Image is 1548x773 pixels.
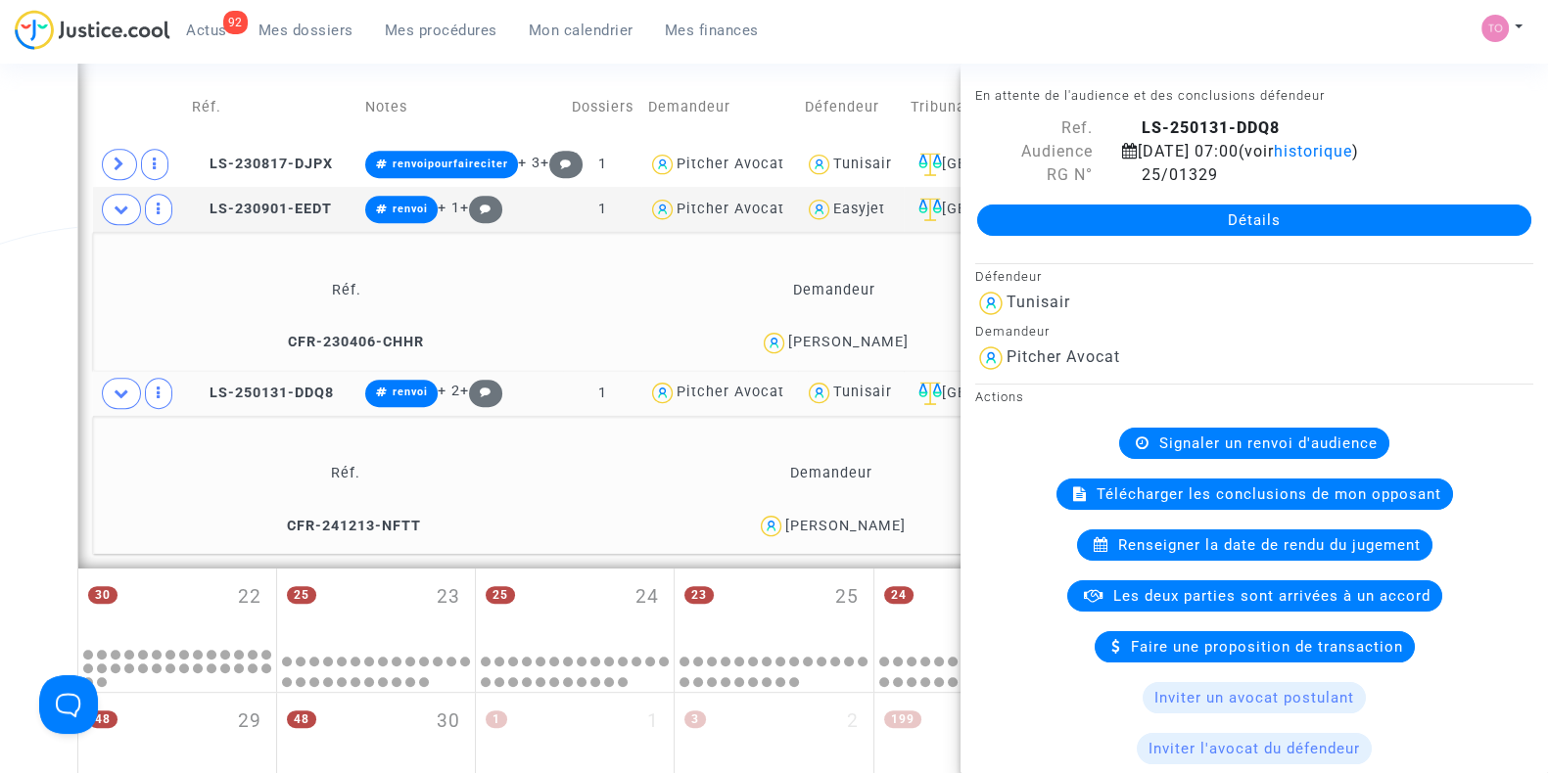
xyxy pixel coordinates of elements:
span: 22 [238,583,261,612]
div: Pitcher Avocat [1007,347,1120,366]
span: CFR-230406-CHHR [270,334,424,350]
img: icon-user.svg [975,342,1007,374]
span: Mon calendrier [529,22,633,39]
div: Pitcher Avocat [677,384,784,400]
span: Mes dossiers [258,22,353,39]
img: jc-logo.svg [15,10,170,50]
div: mardi septembre 23, 25 events, click to expand [277,568,475,645]
span: 48 [88,710,117,728]
span: Faire une proposition de transaction [1131,638,1403,656]
span: 3 [684,710,706,728]
span: + 3 [518,155,540,171]
div: Easyjet [833,201,885,217]
td: Défendeur [798,72,903,142]
span: 30 [88,586,117,604]
a: 92Actus [170,16,243,45]
a: Mon calendrier [513,16,649,45]
img: icon-user.svg [648,196,677,224]
a: Détails [977,205,1531,236]
span: LS-250131-DDQ8 [192,385,334,401]
span: Inviter l'avocat du défendeur [1149,740,1360,757]
span: Inviter un avocat postulant [1154,689,1354,706]
span: Actus [186,22,227,39]
span: 30 [437,707,460,736]
div: mercredi septembre 24, 25 events, click to expand [476,568,674,645]
span: 24 [884,586,914,604]
span: LS-230817-DJPX [192,156,333,172]
span: Télécharger les conclusions de mon opposant [1097,485,1441,503]
img: icon-faciliter-sm.svg [918,153,942,176]
div: [GEOGRAPHIC_DATA] [911,382,1102,405]
div: [PERSON_NAME] [788,334,909,350]
span: + [460,200,502,216]
div: Ref. [961,116,1107,140]
span: 25/01329 [1122,165,1218,184]
span: 25 [486,586,515,604]
span: Signaler un renvoi d'audience [1159,434,1378,452]
small: Défendeur [975,269,1042,284]
b: LS-250131-DDQ8 [1142,118,1280,137]
td: Notes [358,72,563,142]
span: renvoipourfaireciter [393,158,508,170]
img: icon-user.svg [648,151,677,179]
span: 23 [684,586,714,604]
div: Tunisair [833,384,892,400]
img: icon-user.svg [805,379,833,407]
img: icon-user.svg [805,151,833,179]
a: Mes procédures [369,16,513,45]
img: icon-faciliter-sm.svg [918,198,942,221]
span: CFR-241213-NFTT [269,518,421,534]
td: Réf. [100,442,590,506]
div: jeudi septembre 25, 23 events, click to expand [675,568,872,645]
div: Pitcher Avocat [677,201,784,217]
div: Tunisair [833,156,892,172]
span: Mes procédures [385,22,497,39]
div: lundi septembre 22, 30 events, click to expand [78,568,276,645]
td: 1 [563,371,641,416]
span: renvoi [393,386,428,398]
span: + [540,155,583,171]
div: [PERSON_NAME] [785,518,906,534]
td: Dossiers [563,72,641,142]
small: En attente de l'audience et des conclusions défendeur [975,88,1325,103]
div: RG N° [961,163,1107,187]
iframe: Help Scout Beacon - Open [39,675,98,734]
small: Demandeur [975,324,1050,339]
span: renvoi [393,203,428,215]
span: 29 [238,707,261,736]
a: Mes dossiers [243,16,369,45]
td: Tribunal [904,72,1108,142]
img: icon-user.svg [975,288,1007,319]
span: 1 [647,707,659,736]
span: 24 [635,583,659,612]
div: [GEOGRAPHIC_DATA] [911,153,1102,176]
span: + 2 [438,383,460,399]
span: 25 [835,583,859,612]
td: Demandeur [590,442,1072,506]
span: Renseigner la date de rendu du jugement [1118,536,1421,554]
img: icon-user.svg [757,512,785,540]
img: fe1f3729a2b880d5091b466bdc4f5af5 [1481,15,1509,42]
span: Les deux parties sont arrivées à un accord [1113,587,1431,605]
div: vendredi octobre 3, 199 events, click to expand [874,693,1072,769]
td: 1 [563,142,641,187]
span: 2 [847,707,859,736]
td: Réf. [185,72,358,142]
div: 92 [223,11,248,34]
span: historique [1274,142,1352,160]
span: 1 [486,710,507,728]
div: Audience [961,140,1107,163]
img: icon-user.svg [805,196,833,224]
div: Tunisair [1007,293,1070,311]
img: icon-user.svg [648,379,677,407]
span: LS-230901-EEDT [192,201,332,217]
span: + [460,383,502,399]
td: 1 [563,187,641,232]
div: [DATE] 07:00 [1107,140,1499,163]
span: 25 [287,586,316,604]
span: (voir ) [1239,142,1359,160]
span: 23 [437,583,460,612]
div: [GEOGRAPHIC_DATA] [911,198,1102,221]
a: Mes finances [649,16,774,45]
td: Demandeur [641,72,798,142]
